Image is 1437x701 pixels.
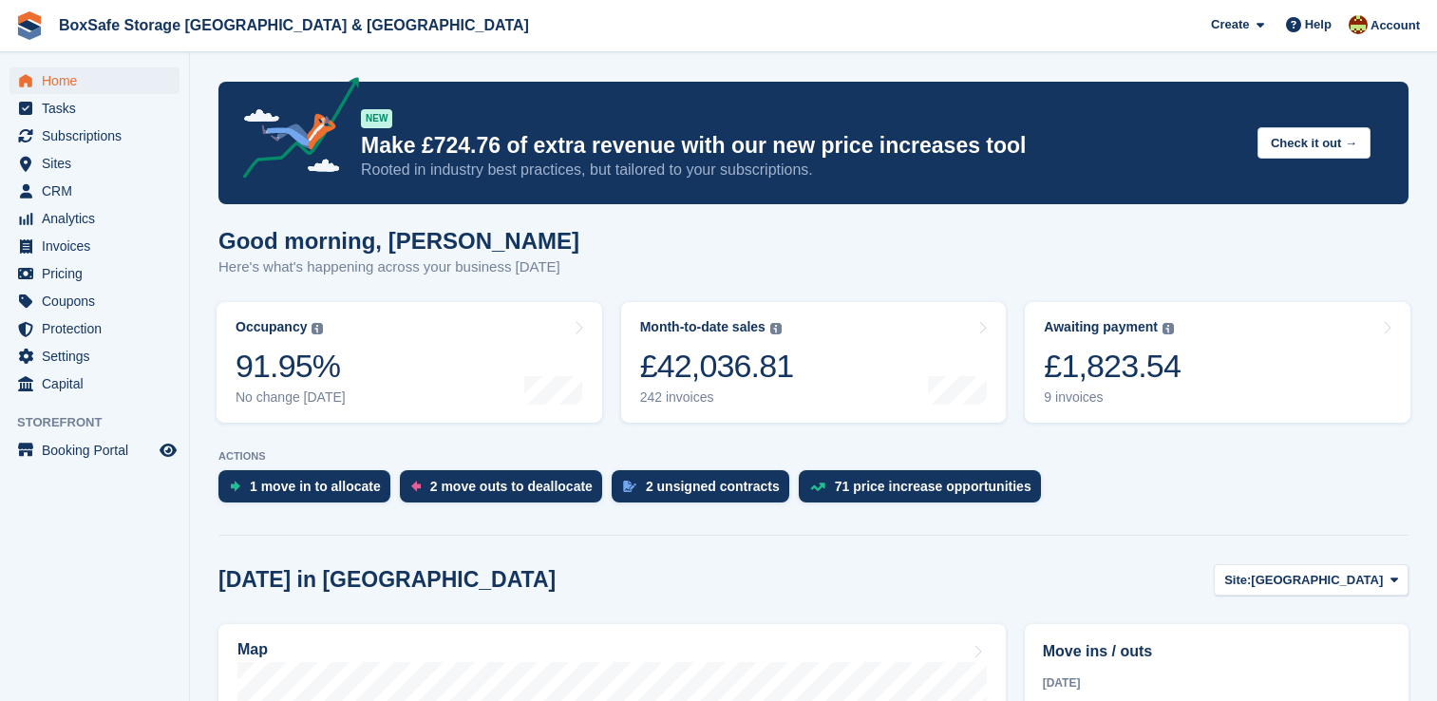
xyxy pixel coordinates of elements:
div: 9 invoices [1044,389,1181,406]
a: menu [9,123,180,149]
p: ACTIONS [218,450,1409,463]
a: menu [9,437,180,464]
p: Rooted in industry best practices, but tailored to your subscriptions. [361,160,1242,180]
div: 1 move in to allocate [250,479,381,494]
img: move_outs_to_deallocate_icon-f764333ba52eb49d3ac5e1228854f67142a1ed5810a6f6cc68b1a99e826820c5.svg [411,481,421,492]
span: Account [1371,16,1420,35]
span: CRM [42,178,156,204]
a: menu [9,178,180,204]
a: menu [9,288,180,314]
a: 2 move outs to deallocate [400,470,612,512]
p: Make £724.76 of extra revenue with our new price increases tool [361,132,1242,160]
a: Awaiting payment £1,823.54 9 invoices [1025,302,1410,423]
img: price-adjustments-announcement-icon-8257ccfd72463d97f412b2fc003d46551f7dbcb40ab6d574587a9cd5c0d94... [227,77,360,185]
div: No change [DATE] [236,389,346,406]
img: icon-info-grey-7440780725fd019a000dd9b08b2336e03edf1995a4989e88bcd33f0948082b44.svg [770,323,782,334]
span: Tasks [42,95,156,122]
a: menu [9,315,180,342]
span: Capital [42,370,156,397]
span: Storefront [17,413,189,432]
span: Booking Portal [42,437,156,464]
h2: [DATE] in [GEOGRAPHIC_DATA] [218,567,556,593]
a: menu [9,150,180,177]
div: NEW [361,109,392,128]
img: move_ins_to_allocate_icon-fdf77a2bb77ea45bf5b3d319d69a93e2d87916cf1d5bf7949dd705db3b84f3ca.svg [230,481,240,492]
a: 71 price increase opportunities [799,470,1050,512]
span: Settings [42,343,156,369]
div: 71 price increase opportunities [835,479,1031,494]
img: stora-icon-8386f47178a22dfd0bd8f6a31ec36ba5ce8667c1dd55bd0f319d3a0aa187defe.svg [15,11,44,40]
a: 1 move in to allocate [218,470,400,512]
button: Site: [GEOGRAPHIC_DATA] [1214,564,1409,596]
span: Analytics [42,205,156,232]
span: Help [1305,15,1332,34]
a: menu [9,343,180,369]
div: [DATE] [1043,674,1390,692]
a: BoxSafe Storage [GEOGRAPHIC_DATA] & [GEOGRAPHIC_DATA] [51,9,537,41]
div: 242 invoices [640,389,794,406]
span: [GEOGRAPHIC_DATA] [1251,571,1383,590]
span: Protection [42,315,156,342]
button: Check it out → [1257,127,1371,159]
div: £1,823.54 [1044,347,1181,386]
a: menu [9,233,180,259]
img: icon-info-grey-7440780725fd019a000dd9b08b2336e03edf1995a4989e88bcd33f0948082b44.svg [312,323,323,334]
a: Month-to-date sales £42,036.81 242 invoices [621,302,1007,423]
a: menu [9,370,180,397]
div: Occupancy [236,319,307,335]
img: price_increase_opportunities-93ffe204e8149a01c8c9dc8f82e8f89637d9d84a8eef4429ea346261dce0b2c0.svg [810,483,825,491]
span: Create [1211,15,1249,34]
h1: Good morning, [PERSON_NAME] [218,228,579,254]
div: Month-to-date sales [640,319,766,335]
a: Preview store [157,439,180,462]
img: icon-info-grey-7440780725fd019a000dd9b08b2336e03edf1995a4989e88bcd33f0948082b44.svg [1163,323,1174,334]
p: Here's what's happening across your business [DATE] [218,256,579,278]
span: Coupons [42,288,156,314]
div: 2 unsigned contracts [646,479,780,494]
span: Home [42,67,156,94]
span: Site: [1224,571,1251,590]
div: £42,036.81 [640,347,794,386]
div: 2 move outs to deallocate [430,479,593,494]
div: 91.95% [236,347,346,386]
span: Sites [42,150,156,177]
a: 2 unsigned contracts [612,470,799,512]
a: menu [9,260,180,287]
a: menu [9,67,180,94]
a: Occupancy 91.95% No change [DATE] [217,302,602,423]
span: Invoices [42,233,156,259]
h2: Move ins / outs [1043,640,1390,663]
h2: Map [237,641,268,658]
a: menu [9,95,180,122]
span: Pricing [42,260,156,287]
a: menu [9,205,180,232]
span: Subscriptions [42,123,156,149]
div: Awaiting payment [1044,319,1158,335]
img: contract_signature_icon-13c848040528278c33f63329250d36e43548de30e8caae1d1a13099fd9432cc5.svg [623,481,636,492]
img: Kim [1349,15,1368,34]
